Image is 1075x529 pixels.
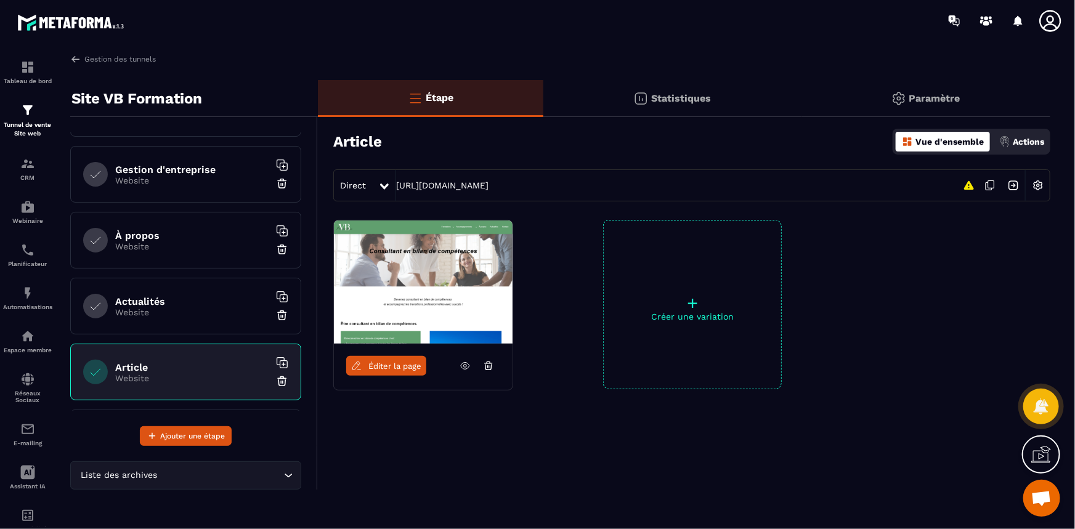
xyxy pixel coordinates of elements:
img: bars-o.4a397970.svg [408,91,423,105]
a: formationformationTableau de bord [3,50,52,94]
p: Tunnel de vente Site web [3,121,52,138]
img: actions.d6e523a2.png [999,136,1010,147]
span: Liste des archives [78,469,160,482]
img: automations [20,329,35,344]
img: automations [20,200,35,214]
a: [URL][DOMAIN_NAME] [396,180,489,190]
p: Website [115,176,269,185]
a: automationsautomationsEspace membre [3,320,52,363]
p: Tableau de bord [3,78,52,84]
p: Webinaire [3,217,52,224]
a: Éditer la page [346,356,426,376]
img: logo [17,11,128,34]
p: Site VB Formation [71,86,202,111]
p: Actions [1013,137,1044,147]
p: Paramètre [909,92,960,104]
img: email [20,422,35,437]
p: Automatisations [3,304,52,310]
img: trash [276,177,288,190]
img: image [334,220,513,344]
a: automationsautomationsWebinaire [3,190,52,233]
div: Search for option [70,461,301,490]
img: setting-w.858f3a88.svg [1026,174,1050,197]
a: Assistant IA [3,456,52,499]
img: formation [20,103,35,118]
p: Planificateur [3,260,52,267]
img: formation [20,60,35,75]
img: trash [276,375,288,387]
img: arrow-next.bcc2205e.svg [1002,174,1025,197]
p: Statistiques [651,92,711,104]
img: arrow [70,54,81,65]
h3: Article [333,133,382,150]
p: CRM [3,174,52,181]
img: trash [276,243,288,256]
h6: Article [115,361,269,373]
p: Étape [426,92,453,103]
p: Website [115,373,269,383]
p: Website [115,241,269,251]
h6: À propos [115,230,269,241]
img: setting-gr.5f69749f.svg [891,91,906,106]
input: Search for option [160,469,281,482]
span: Ajouter une étape [160,430,225,442]
p: Vue d'ensemble [915,137,984,147]
a: Gestion des tunnels [70,54,156,65]
img: social-network [20,372,35,387]
a: emailemailE-mailing [3,413,52,456]
button: Ajouter une étape [140,426,232,446]
img: scheduler [20,243,35,257]
img: formation [20,156,35,171]
p: + [604,294,781,312]
span: Éditer la page [368,361,421,371]
p: Créer une variation [604,312,781,321]
img: automations [20,286,35,301]
a: social-networksocial-networkRéseaux Sociaux [3,363,52,413]
img: stats.20deebd0.svg [633,91,648,106]
a: formationformationTunnel de vente Site web [3,94,52,147]
a: schedulerschedulerPlanificateur [3,233,52,277]
img: dashboard-orange.40269519.svg [902,136,913,147]
p: E-mailing [3,440,52,446]
p: Réseaux Sociaux [3,390,52,403]
img: accountant [20,508,35,523]
h6: Gestion d'entreprise [115,164,269,176]
p: Assistant IA [3,483,52,490]
div: Ouvrir le chat [1023,480,1060,517]
a: formationformationCRM [3,147,52,190]
a: automationsautomationsAutomatisations [3,277,52,320]
h6: Actualités [115,296,269,307]
p: Website [115,307,269,317]
img: trash [276,309,288,321]
p: Espace membre [3,347,52,353]
span: Direct [340,180,366,190]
